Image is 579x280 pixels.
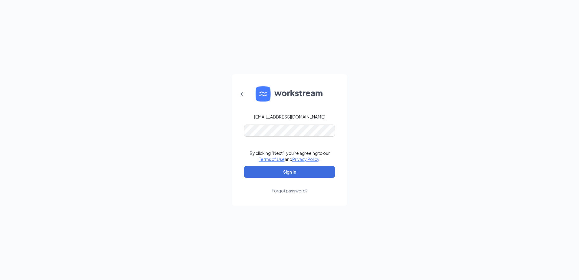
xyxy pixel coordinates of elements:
[239,90,246,98] svg: ArrowLeftNew
[254,114,325,120] div: [EMAIL_ADDRESS][DOMAIN_NAME]
[292,156,319,162] a: Privacy Policy
[244,166,335,178] button: Sign In
[272,178,308,194] a: Forgot password?
[235,87,250,101] button: ArrowLeftNew
[250,150,330,162] div: By clicking "Next", you're agreeing to our and .
[256,86,323,102] img: WS logo and Workstream text
[272,188,308,194] div: Forgot password?
[259,156,285,162] a: Terms of Use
